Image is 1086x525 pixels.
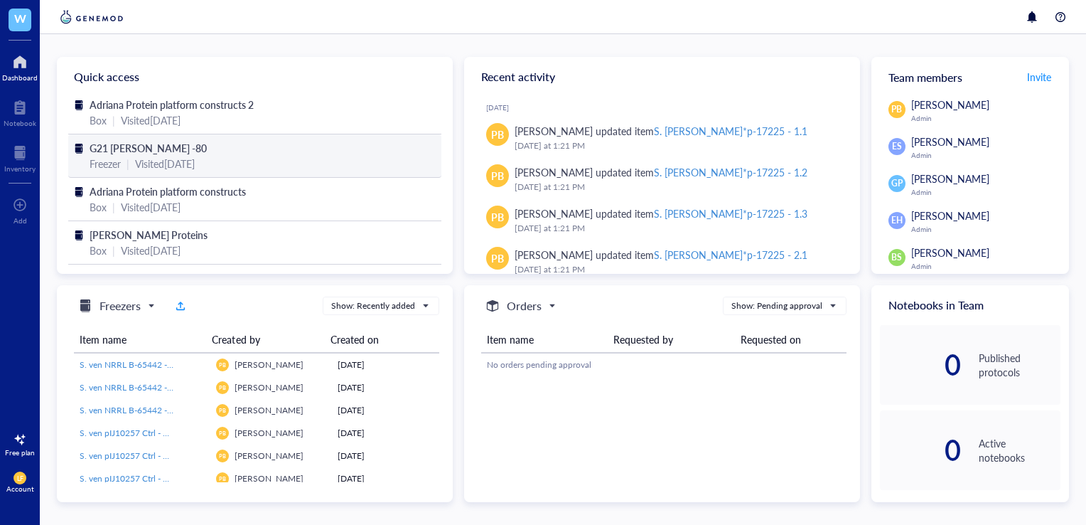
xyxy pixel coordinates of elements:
[4,119,36,127] div: Notebook
[90,271,236,285] span: Adriana Protein platform strains 1
[6,484,34,493] div: Account
[80,427,205,440] a: S. ven pIJ10257 Ctrl - 3.3
[891,103,902,116] span: PB
[491,168,504,184] span: PB
[80,381,205,394] a: S. ven NRRL B-65442 - 2
[338,427,434,440] div: [DATE]
[57,9,127,26] img: genemod-logo
[464,57,860,97] div: Recent activity
[219,384,225,391] span: PB
[491,250,504,266] span: PB
[90,243,107,258] div: Box
[979,351,1060,379] div: Published protocols
[2,51,38,82] a: Dashboard
[338,472,434,485] div: [DATE]
[127,156,129,171] div: |
[112,199,115,215] div: |
[487,359,841,371] div: No orders pending approval
[911,151,1060,159] div: Admin
[121,243,181,258] div: Visited [DATE]
[891,177,903,190] span: GP
[74,327,206,353] th: Item name
[515,180,837,194] div: [DATE] at 1:21 PM
[654,206,807,221] div: S. [PERSON_NAME]*p-17225 - 1.3
[911,97,989,112] span: [PERSON_NAME]
[80,381,174,393] span: S. ven NRRL B-65442 - 2
[475,200,849,241] a: PB[PERSON_NAME] updated itemS. [PERSON_NAME]*p-17225 - 1.3[DATE] at 1:21 PM
[486,103,849,112] div: [DATE]
[219,430,225,436] span: PB
[654,124,807,138] div: S. [PERSON_NAME]*p-17225 - 1.1
[235,359,303,371] span: [PERSON_NAME]
[1027,70,1051,84] span: Invite
[475,159,849,200] a: PB[PERSON_NAME] updated itemS. [PERSON_NAME]*p-17225 - 1.2[DATE] at 1:21 PM
[515,247,808,262] div: [PERSON_NAME] updated item
[731,299,822,312] div: Show: Pending approval
[100,297,141,314] h5: Freezers
[4,96,36,127] a: Notebook
[112,112,115,128] div: |
[235,450,303,462] span: [PERSON_NAME]
[219,452,225,459] span: PB
[338,450,434,462] div: [DATE]
[121,199,181,215] div: Visited [DATE]
[90,199,107,215] div: Box
[206,327,324,353] th: Created by
[891,251,902,264] span: BS
[507,297,542,314] h5: Orders
[880,439,962,462] div: 0
[90,141,207,155] span: G21 [PERSON_NAME] -80
[235,404,303,416] span: [PERSON_NAME]
[4,142,36,173] a: Inventory
[880,354,962,376] div: 0
[90,156,121,171] div: Freezer
[475,117,849,159] a: PB[PERSON_NAME] updated itemS. [PERSON_NAME]*p-17225 - 1.1[DATE] at 1:21 PM
[235,427,303,439] span: [PERSON_NAME]
[80,404,174,416] span: S. ven NRRL B-65442 - 1
[80,404,205,417] a: S. ven NRRL B-65442 - 1
[515,221,837,235] div: [DATE] at 1:21 PM
[491,209,504,225] span: PB
[90,184,246,198] span: Adriana Protein platform constructs
[219,475,225,482] span: PB
[325,327,429,353] th: Created on
[481,327,608,353] th: Item name
[608,327,735,353] th: Requested by
[90,97,254,112] span: Adriana Protein platform constructs 2
[80,359,174,371] span: S. ven NRRL B-65442 - 3
[121,112,181,128] div: Visited [DATE]
[515,123,808,139] div: [PERSON_NAME] updated item
[871,285,1069,325] div: Notebooks in Team
[80,450,175,462] span: S. ven pIJ10257 Ctrl - 3.2
[911,262,1060,270] div: Admin
[911,188,1060,196] div: Admin
[4,164,36,173] div: Inventory
[80,472,175,484] span: S. ven pIJ10257 Ctrl - 3.1
[16,474,23,482] span: LF
[911,134,989,149] span: [PERSON_NAME]
[735,327,846,353] th: Requested on
[219,361,225,368] span: PB
[219,407,225,413] span: PB
[57,57,453,97] div: Quick access
[515,164,808,180] div: [PERSON_NAME] updated item
[2,73,38,82] div: Dashboard
[1026,65,1052,88] button: Invite
[14,216,27,225] div: Add
[235,381,303,393] span: [PERSON_NAME]
[5,448,35,457] div: Free plan
[871,57,1069,97] div: Team members
[515,206,808,221] div: [PERSON_NAME] updated item
[90,228,208,242] span: [PERSON_NAME] Proteins
[911,208,989,223] span: [PERSON_NAME]
[338,359,434,371] div: [DATE]
[331,299,415,312] div: Show: Recently added
[90,112,107,128] div: Box
[112,243,115,258] div: |
[80,427,175,439] span: S. ven pIJ10257 Ctrl - 3.3
[911,225,1060,233] div: Admin
[979,436,1060,465] div: Active notebooks
[338,381,434,394] div: [DATE]
[654,248,807,262] div: S. [PERSON_NAME]*p-17225 - 2.1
